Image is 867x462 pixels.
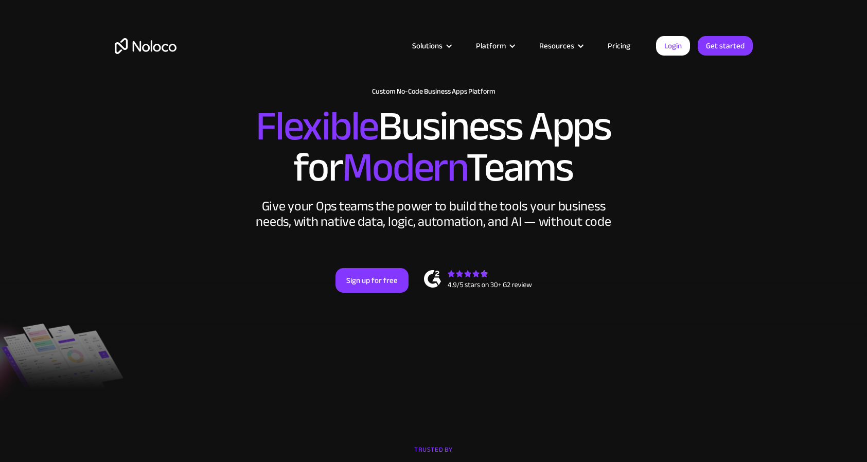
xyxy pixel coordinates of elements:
[463,39,526,52] div: Platform
[476,39,506,52] div: Platform
[335,268,409,293] a: Sign up for free
[539,39,574,52] div: Resources
[399,39,463,52] div: Solutions
[115,106,753,188] h2: Business Apps for Teams
[526,39,595,52] div: Resources
[656,36,690,56] a: Login
[412,39,443,52] div: Solutions
[342,129,466,206] span: Modern
[254,199,614,229] div: Give your Ops teams the power to build the tools your business needs, with native data, logic, au...
[115,38,176,54] a: home
[698,36,753,56] a: Get started
[256,88,378,165] span: Flexible
[595,39,643,52] a: Pricing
